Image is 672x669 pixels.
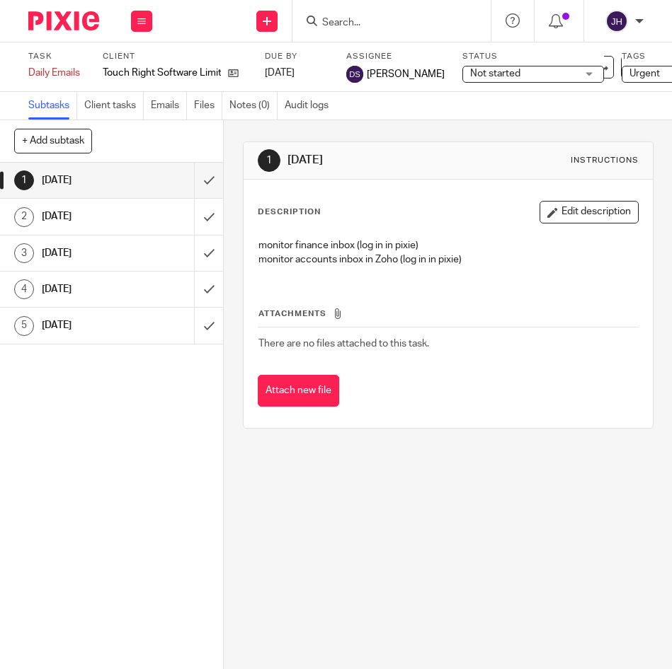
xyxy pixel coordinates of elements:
[42,170,134,191] h1: [DATE]
[258,149,280,172] div: 1
[28,92,77,120] a: Subtasks
[571,155,639,166] div: Instructions
[14,129,92,153] button: + Add subtask
[14,279,34,299] div: 4
[14,316,34,336] div: 5
[346,66,363,83] img: svg%3E
[103,51,251,62] label: Client
[42,315,134,336] h1: [DATE]
[258,310,326,318] span: Attachments
[14,207,34,227] div: 2
[630,69,660,78] span: Urgent
[258,206,321,218] p: Description
[151,92,187,120] a: Emails
[28,11,99,30] img: Pixie
[42,206,134,227] h1: [DATE]
[258,238,638,252] p: monitor finance inbox (log in in pixie)
[265,68,295,78] span: [DATE]
[285,92,336,120] a: Audit logs
[346,51,445,62] label: Assignee
[14,170,34,190] div: 1
[265,51,329,62] label: Due by
[258,339,429,349] span: There are no files attached to this task.
[84,92,144,120] a: Client tasks
[28,66,85,80] div: Daily Emails
[229,92,278,120] a: Notes (0)
[14,243,34,263] div: 3
[42,279,134,300] h1: [DATE]
[540,201,639,223] button: Edit description
[42,243,134,264] h1: [DATE]
[194,92,222,120] a: Files
[321,17,448,30] input: Search
[605,10,628,33] img: svg%3E
[258,252,638,267] p: monitor accounts inbox in Zoho (log in in pixie)
[258,375,339,407] button: Attach new file
[287,153,478,168] h1: [DATE]
[462,51,604,62] label: Status
[470,69,520,78] span: Not started
[103,66,221,80] p: Touch Right Software Limited
[367,67,445,81] span: [PERSON_NAME]
[28,51,85,62] label: Task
